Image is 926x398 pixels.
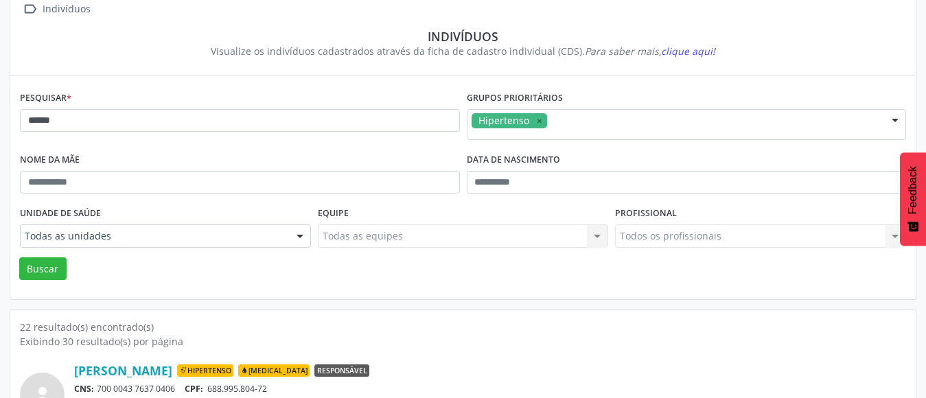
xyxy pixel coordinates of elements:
label: Grupos prioritários [467,88,563,109]
span: CPF: [185,383,203,395]
div: 22 resultado(s) encontrado(s) [20,320,906,334]
span: Feedback [907,166,919,214]
span: Responsável [314,364,369,377]
span: Todas as unidades [25,229,283,243]
span: Hipertenso [478,114,529,127]
label: Pesquisar [20,88,71,109]
label: Nome da mãe [20,150,80,171]
label: Data de nascimento [467,150,560,171]
label: Unidade de saúde [20,203,101,224]
button: Buscar [19,257,67,281]
div: Exibindo 30 resultado(s) por página [20,334,906,349]
span: clique aqui! [661,45,715,58]
div: Indivíduos [30,29,896,44]
label: Equipe [318,203,349,224]
a: [PERSON_NAME] [74,363,172,378]
button: Feedback - Mostrar pesquisa [900,152,926,246]
div: 700 0043 7637 0406 [74,383,906,395]
span: Hipertenso [177,364,233,377]
div: Visualize os indivíduos cadastrados através da ficha de cadastro individual (CDS). [30,44,896,58]
label: Profissional [615,203,677,224]
i: Para saber mais, [585,45,715,58]
span: [MEDICAL_DATA] [238,364,310,377]
span: CNS: [74,383,94,395]
span: 688.995.804-72 [207,383,267,395]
